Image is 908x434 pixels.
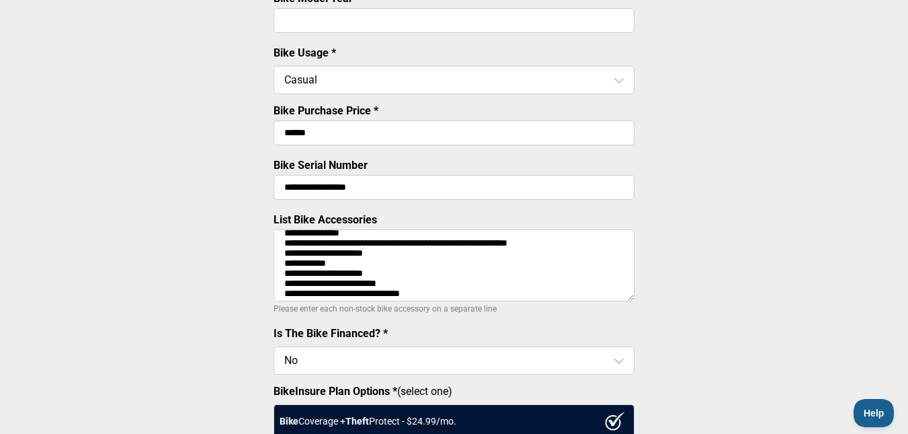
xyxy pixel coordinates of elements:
[605,412,625,431] img: ux1sgP1Haf775SAghJI38DyDlYP+32lKFAAAAAElFTkSuQmCC
[274,159,368,172] label: Bike Serial Number
[274,46,336,59] label: Bike Usage *
[280,416,298,427] strong: Bike
[274,104,378,117] label: Bike Purchase Price *
[274,301,634,317] p: Please enter each non-stock bike accessory on a separate line
[274,327,388,340] label: Is The Bike Financed? *
[274,385,634,398] label: (select one)
[274,385,397,398] strong: BikeInsure Plan Options *
[854,399,895,427] iframe: Toggle Customer Support
[345,416,369,427] strong: Theft
[274,213,377,226] label: List Bike Accessories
